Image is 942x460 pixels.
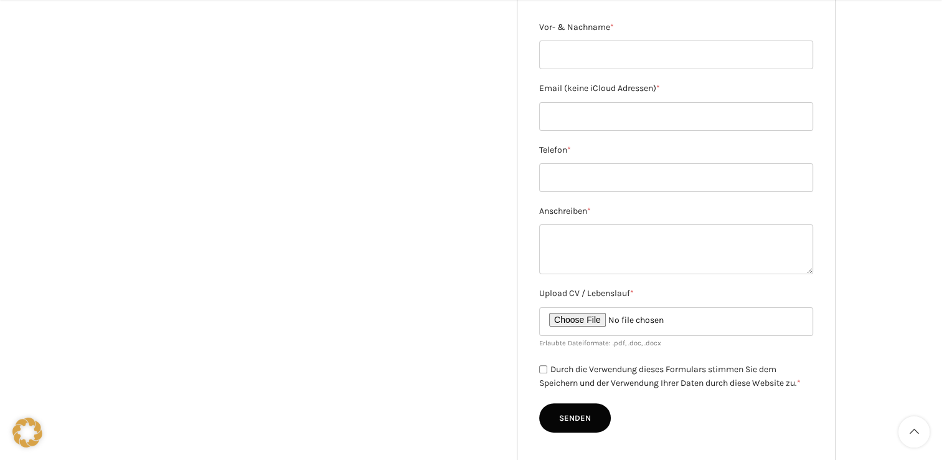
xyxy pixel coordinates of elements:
label: Durch die Verwendung dieses Formulars stimmen Sie dem Speichern und der Verwendung Ihrer Daten du... [539,364,801,389]
small: Erlaubte Dateiformate: .pdf, .doc, .docx [539,339,661,347]
label: Vor- & Nachname [539,21,813,34]
input: Senden [539,403,611,433]
label: Upload CV / Lebenslauf [539,287,813,300]
label: Anschreiben [539,204,813,218]
a: Scroll to top button [898,416,930,448]
label: Telefon [539,143,813,157]
label: Email (keine iCloud Adressen) [539,82,813,95]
